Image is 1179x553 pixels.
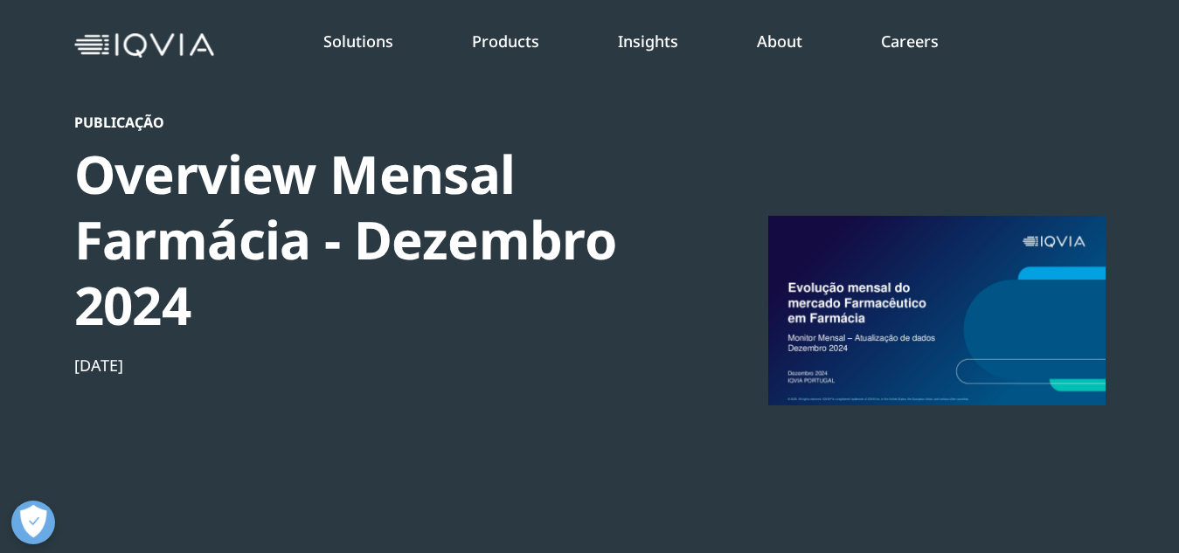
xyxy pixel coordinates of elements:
[472,31,539,52] a: Products
[757,31,802,52] a: About
[74,142,674,338] div: Overview Mensal Farmácia - Dezembro 2024
[74,114,674,131] div: Publicação
[323,31,393,52] a: Solutions
[221,4,1106,86] nav: Primary
[74,355,674,376] div: [DATE]
[618,31,678,52] a: Insights
[881,31,939,52] a: Careers
[11,501,55,544] button: Abrir preferências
